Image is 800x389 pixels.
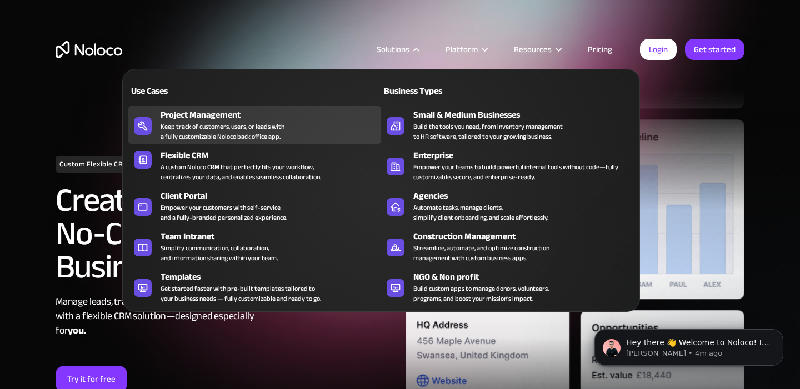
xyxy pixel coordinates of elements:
[574,42,626,57] a: Pricing
[128,78,381,103] a: Use Cases
[381,84,503,98] div: Business Types
[128,187,381,225] a: Client PortalEmpower your customers with self-serviceand a fully-branded personalized experience.
[161,270,386,284] div: Templates
[381,106,634,144] a: Small & Medium BusinessesBuild the tools you need, from inventory managementto HR software, tailo...
[413,203,548,223] div: Automate tasks, manage clients, simplify client onboarding, and scale effortlessly.
[161,162,321,182] div: A custom Noloco CRM that perfectly fits your workflow, centralizes your data, and enables seamles...
[685,39,744,60] a: Get started
[578,306,800,383] iframe: Intercom notifications message
[56,295,394,338] div: Manage leads, track sales, and organize client data with a flexible CRM solution—designed especia...
[413,122,563,142] div: Build the tools you need, from inventory management to HR software, tailored to your growing busi...
[128,106,381,144] a: Project ManagementKeep track of customers, users, or leads witha fully customizable Noloco back o...
[68,321,86,340] strong: you.
[56,41,122,58] a: home
[446,42,478,57] div: Platform
[413,230,639,243] div: Construction Management
[381,187,634,225] a: AgenciesAutomate tasks, manage clients,simplify client onboarding, and scale effortlessly.
[413,243,549,263] div: Streamline, automate, and optimize construction management with custom business apps.
[413,270,639,284] div: NGO & Non profit
[377,42,409,57] div: Solutions
[413,149,639,162] div: Enterprise
[56,184,394,284] h2: Create a Customizable No-Code CRM for Your Business Needs
[56,156,158,173] h1: Custom Flexible CRM Builder
[161,284,321,304] div: Get started faster with pre-built templates tailored to your business needs — fully customizable ...
[161,189,386,203] div: Client Portal
[161,149,386,162] div: Flexible CRM
[413,108,639,122] div: Small & Medium Businesses
[381,146,634,184] a: EnterpriseEmpower your teams to build powerful internal tools without code—fully customizable, se...
[413,189,639,203] div: Agencies
[413,284,549,304] div: Build custom apps to manage donors, volunteers, programs, and boost your mission’s impact.
[363,42,432,57] div: Solutions
[640,39,677,60] a: Login
[161,108,386,122] div: Project Management
[432,42,500,57] div: Platform
[500,42,574,57] div: Resources
[381,228,634,265] a: Construction ManagementStreamline, automate, and optimize constructionmanagement with custom busi...
[128,84,250,98] div: Use Cases
[122,53,640,312] nav: Solutions
[128,146,381,184] a: Flexible CRMA custom Noloco CRM that perfectly fits your workflow,centralizes your data, and enab...
[381,268,634,306] a: NGO & Non profitBuild custom apps to manage donors, volunteers,programs, and boost your mission’s...
[381,78,634,103] a: Business Types
[514,42,552,57] div: Resources
[161,203,287,223] div: Empower your customers with self-service and a fully-branded personalized experience.
[413,162,628,182] div: Empower your teams to build powerful internal tools without code—fully customizable, secure, and ...
[161,243,278,263] div: Simplify communication, collaboration, and information sharing within your team.
[128,228,381,265] a: Team IntranetSimplify communication, collaboration,and information sharing within your team.
[128,268,381,306] a: TemplatesGet started faster with pre-built templates tailored toyour business needs — fully custo...
[161,122,284,142] div: Keep track of customers, users, or leads with a fully customizable Noloco back office app.
[161,230,386,243] div: Team Intranet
